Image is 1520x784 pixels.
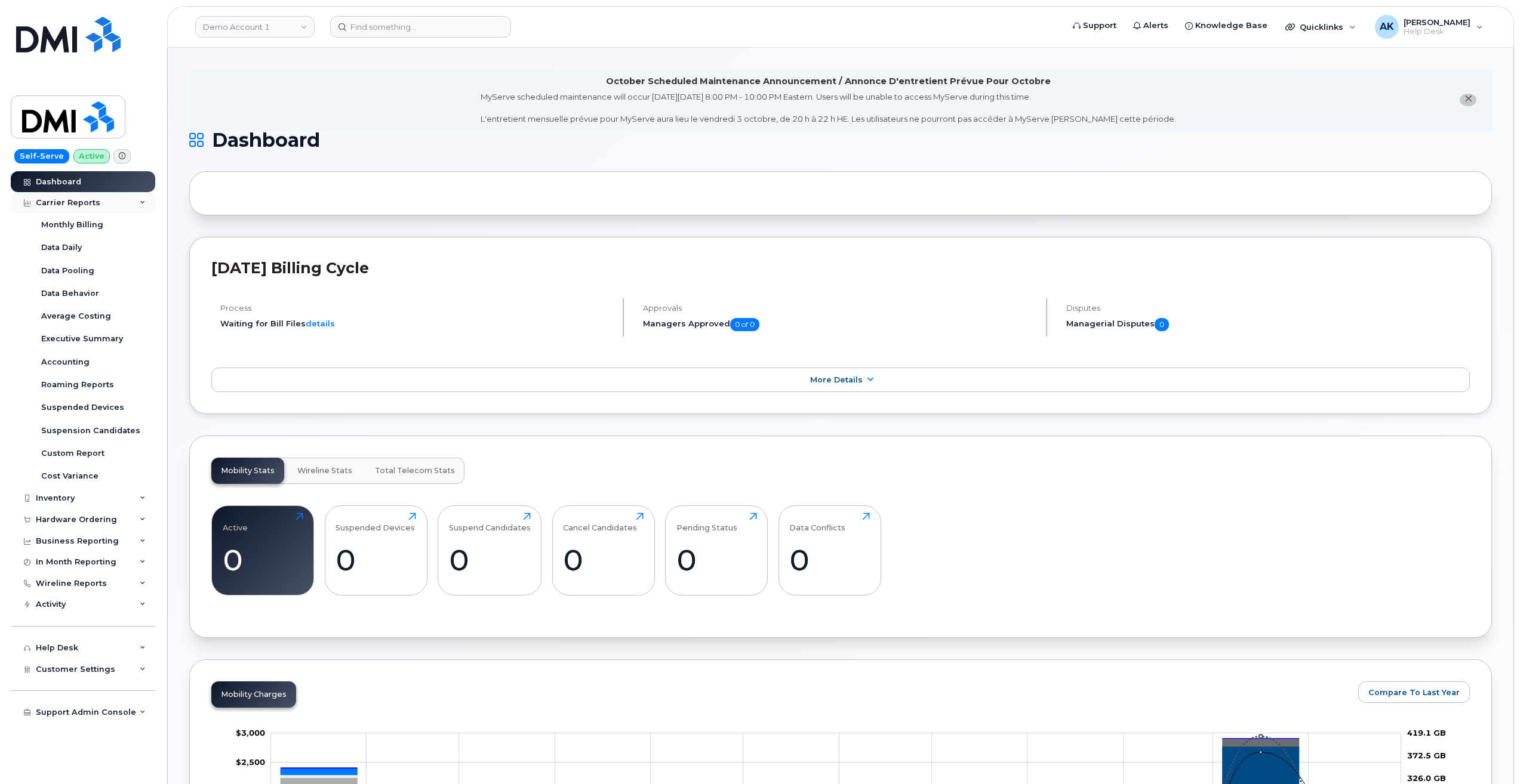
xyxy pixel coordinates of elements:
div: 0 [223,542,303,578]
a: Data Conflicts0 [789,513,870,589]
a: details [306,319,335,328]
tspan: $2,500 [236,757,265,767]
div: Active [223,513,248,532]
span: 0 of 0 [730,318,759,331]
li: Waiting for Bill Files [220,318,613,329]
div: Cancel Candidates [563,513,637,532]
span: More Details [810,375,863,384]
a: Suspended Devices0 [336,513,416,589]
div: 0 [563,542,644,578]
tspan: $3,000 [236,728,265,737]
h4: Process [220,304,613,313]
div: 0 [449,542,531,578]
g: $0 [236,757,265,767]
tspan: 372.5 GB [1407,751,1446,760]
div: MyServe scheduled maintenance will occur [DATE][DATE] 8:00 PM - 10:00 PM Eastern. Users will be u... [481,91,1176,125]
a: Active0 [223,513,303,589]
a: Pending Status0 [676,513,757,589]
span: Wireline Stats [297,466,352,476]
a: Suspend Candidates0 [449,513,531,589]
span: 0 [1155,318,1169,331]
span: Compare To Last Year [1368,687,1460,698]
h4: Disputes [1066,304,1470,313]
div: October Scheduled Maintenance Announcement / Annonce D'entretient Prévue Pour Octobre [606,75,1051,88]
a: Cancel Candidates0 [563,513,644,589]
button: Compare To Last Year [1358,681,1470,703]
button: close notification [1460,94,1476,106]
span: Dashboard [212,131,320,149]
div: Suspended Devices [336,513,415,532]
h2: [DATE] Billing Cycle [211,259,1470,277]
div: Suspend Candidates [449,513,531,532]
tspan: 419.1 GB [1407,728,1446,737]
div: Pending Status [676,513,737,532]
h4: Approvals [643,304,1035,313]
span: Total Telecom Stats [375,466,455,476]
h5: Managerial Disputes [1066,318,1470,331]
tspan: 326.0 GB [1407,773,1446,783]
h5: Managers Approved [643,318,1035,331]
div: 0 [336,542,416,578]
div: 0 [789,542,870,578]
div: 0 [676,542,757,578]
g: $0 [236,728,265,737]
div: Data Conflicts [789,513,845,532]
